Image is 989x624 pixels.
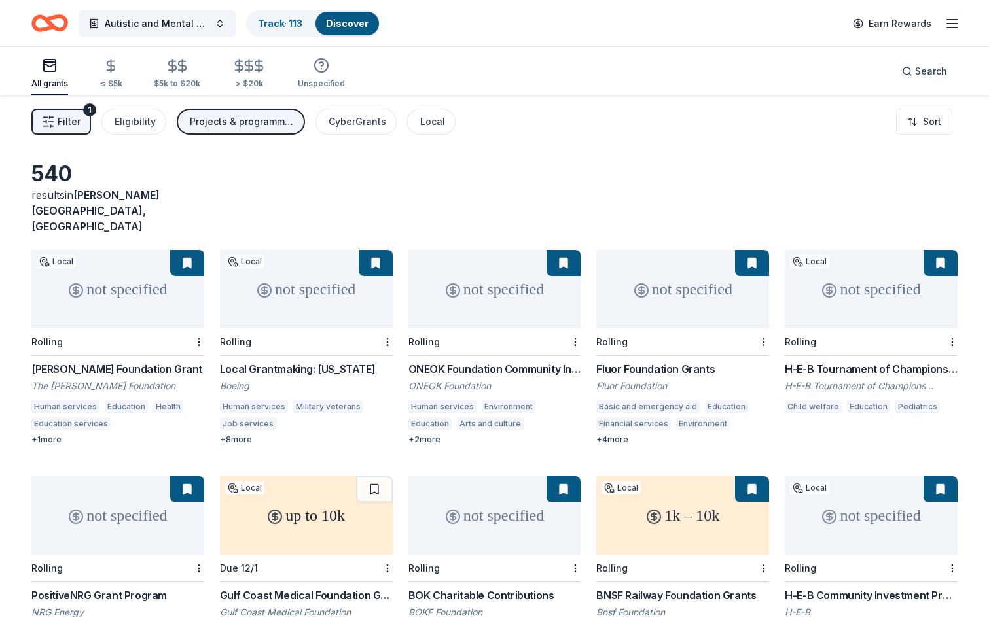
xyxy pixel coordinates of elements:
div: Rolling [785,563,816,574]
div: Education [408,417,452,430]
div: not specified [785,476,958,555]
div: Rolling [596,563,628,574]
div: Human services [31,400,99,413]
button: CyberGrants [315,109,397,135]
div: Eligibility [115,114,156,130]
div: Due 12/1 [220,563,258,574]
div: Bnsf Foundation [596,606,769,619]
div: not specified [408,476,581,555]
div: Local [790,255,829,268]
div: Health [153,400,183,413]
div: PositiveNRG Grant Program [31,587,204,603]
a: Home [31,8,68,39]
div: Arts and culture [457,417,524,430]
div: All grants [31,78,68,89]
div: Rolling [596,336,628,347]
div: Financial services [596,417,671,430]
div: Gulf Coast Medical Foundation [220,606,393,619]
button: Sort [896,109,952,135]
div: Local [602,481,641,494]
div: ONEOK Foundation Community Investments Grants [408,361,581,377]
div: > $20k [232,78,266,89]
div: $5k to $20k [154,78,200,89]
div: not specified [31,250,204,328]
div: Human services [220,400,288,413]
div: Fluor Foundation [596,379,769,392]
div: Military veterans [293,400,363,413]
div: Education services [31,417,111,430]
a: Discover [326,18,369,29]
button: ≤ $5k [99,53,122,95]
button: Eligibility [101,109,166,135]
div: Rolling [408,336,440,347]
div: Job services [220,417,276,430]
a: not specifiedRollingFluor Foundation GrantsFluor FoundationBasic and emergency aidEducationFinanc... [596,250,769,445]
div: BNSF Railway Foundation Grants [596,587,769,603]
span: Autistic and Mental Health Program [105,16,209,31]
span: in [31,188,160,233]
a: Earn Rewards [845,12,939,35]
div: H-E-B Tournament of Champions Charitable Trust [785,379,958,392]
button: > $20k [232,53,266,95]
div: 1k – 10k [596,476,769,555]
div: Rolling [785,336,816,347]
div: Local Grantmaking: [US_STATE] [220,361,393,377]
div: Local [420,114,445,130]
div: + 2 more [408,434,581,445]
div: Rolling [408,563,440,574]
span: Search [915,63,947,79]
div: + 4 more [596,434,769,445]
a: not specifiedRollingONEOK Foundation Community Investments GrantsONEOK FoundationHuman servicesEn... [408,250,581,445]
div: ≤ $5k [99,78,122,89]
a: not specifiedLocalRollingH-E-B Tournament of Champions [PERSON_NAME]H-E-B Tournament of Champions... [785,250,958,417]
div: Projects & programming, Capital, General operations, Education, Training and capacity building [190,114,295,130]
div: BOKF Foundation [408,606,581,619]
div: Human services [408,400,477,413]
div: Basic and emergency aid [596,400,700,413]
div: Child welfare [785,400,842,413]
div: Local [225,481,264,494]
div: H-E-B [785,606,958,619]
div: Education [105,400,148,413]
div: Unspecified [298,78,345,89]
div: [PERSON_NAME] Foundation Grant [31,361,204,377]
span: Filter [58,114,81,130]
button: Local [407,109,456,135]
button: Autistic and Mental Health Program [79,10,236,37]
div: not specified [220,250,393,328]
div: Rolling [31,563,63,574]
button: All grants [31,52,68,95]
div: NRG Energy [31,606,204,619]
button: Search [891,58,958,84]
div: Education [847,400,890,413]
div: not specified [785,250,958,328]
div: Rolling [31,336,63,347]
a: not specifiedLocalRolling[PERSON_NAME] Foundation GrantThe [PERSON_NAME] FoundationHuman services... [31,250,204,445]
div: BOK Charitable Contributions [408,587,581,603]
div: Education [705,400,748,413]
div: not specified [596,250,769,328]
div: Pediatrics [895,400,940,413]
div: Local [790,481,829,494]
div: Rolling [220,336,251,347]
span: Sort [923,114,941,130]
div: up to 10k [220,476,393,555]
div: Local [37,255,76,268]
div: Fluor Foundation Grants [596,361,769,377]
div: ONEOK Foundation [408,379,581,392]
button: Filter1 [31,109,91,135]
span: [PERSON_NAME][GEOGRAPHIC_DATA], [GEOGRAPHIC_DATA] [31,188,160,233]
button: Projects & programming, Capital, General operations, Education, Training and capacity building [177,109,305,135]
div: Environment [676,417,730,430]
a: not specifiedLocalRollingLocal Grantmaking: [US_STATE]BoeingHuman servicesMilitary veteransJob se... [220,250,393,445]
div: Gulf Coast Medical Foundation Grant [220,587,393,603]
div: 1 [83,103,96,116]
button: $5k to $20k [154,53,200,95]
a: Track· 113 [258,18,302,29]
div: + 1 more [31,434,204,445]
div: The [PERSON_NAME] Foundation [31,379,204,392]
div: Boeing [220,379,393,392]
div: not specified [408,250,581,328]
div: 540 [31,161,204,187]
div: Environment [482,400,535,413]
